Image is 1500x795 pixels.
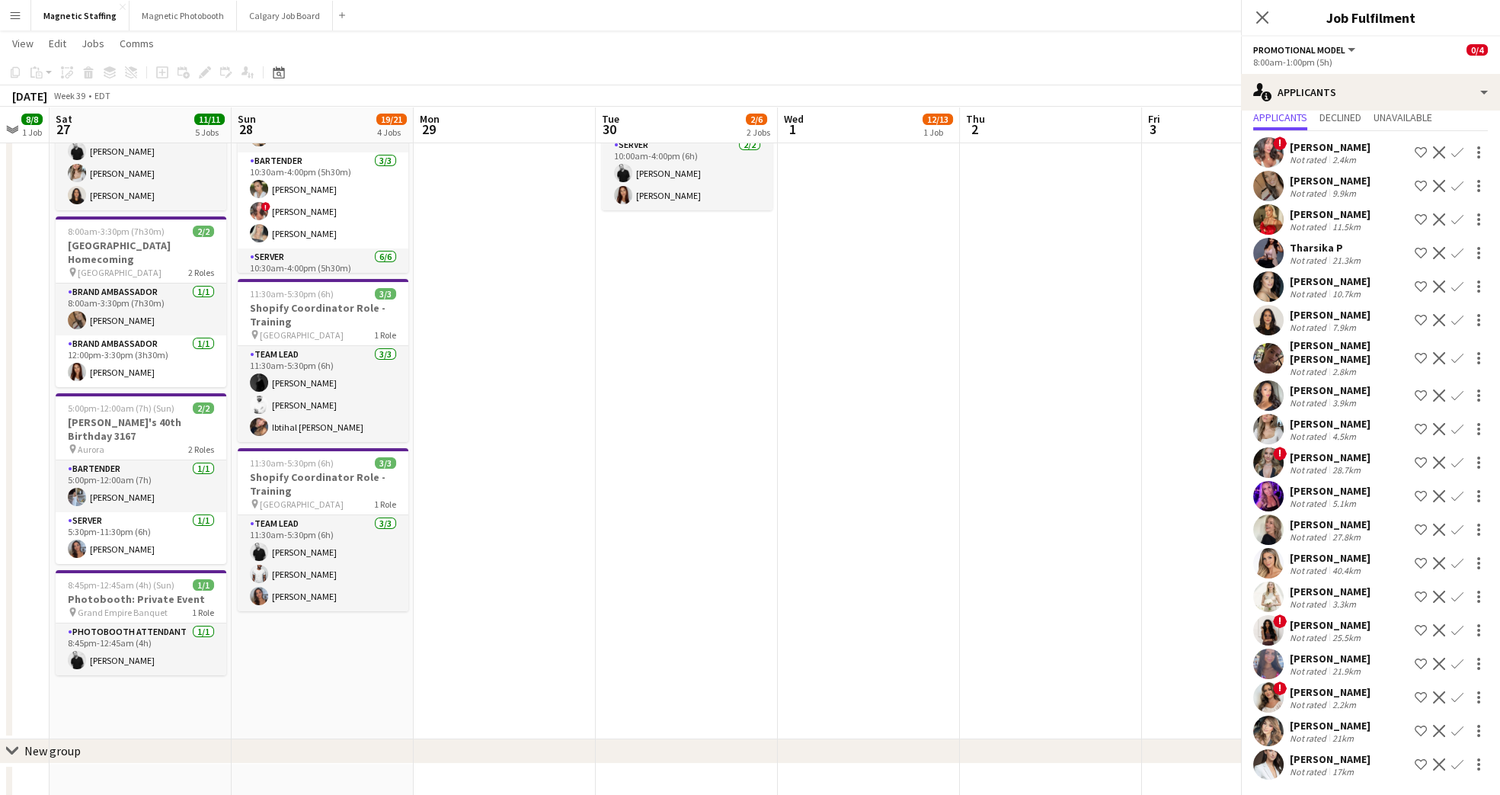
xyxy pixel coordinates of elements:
[1273,136,1287,150] span: !
[1253,44,1358,56] button: Promotional Model
[1290,241,1364,255] div: Tharsika P
[1290,699,1329,710] div: Not rated
[130,1,237,30] button: Magnetic Photobooth
[238,47,408,273] app-job-card: 10:15am-4:30pm (6h15m)10/12RIDE Activation 3158 Westlin Farms4 RolesTeam Lead1/110:15am-4:30pm (6...
[56,570,226,675] app-job-card: 8:45pm-12:45am (4h) (Sun)1/1Photobooth: Private Event Grand Empire Banquet1 RolePhotobooth Attend...
[602,136,772,210] app-card-role: Server2/210:00am-4:00pm (6h)[PERSON_NAME][PERSON_NAME]
[1273,447,1287,460] span: !
[1290,565,1329,576] div: Not rated
[1290,255,1329,266] div: Not rated
[78,267,162,278] span: [GEOGRAPHIC_DATA]
[1290,188,1329,199] div: Not rated
[1290,685,1370,699] div: [PERSON_NAME]
[56,239,226,266] h3: [GEOGRAPHIC_DATA] Homecoming
[50,90,88,101] span: Week 39
[31,1,130,30] button: Magnetic Staffing
[1290,450,1370,464] div: [PERSON_NAME]
[1329,288,1364,300] div: 10.7km
[1329,732,1357,744] div: 21km
[1290,174,1370,188] div: [PERSON_NAME]
[250,457,334,469] span: 11:30am-5:30pm (6h)
[1241,8,1500,27] h3: Job Fulfilment
[188,267,214,278] span: 2 Roles
[1241,74,1500,111] div: Applicants
[782,120,804,138] span: 1
[1290,207,1370,221] div: [PERSON_NAME]
[1290,719,1370,732] div: [PERSON_NAME]
[1253,112,1307,123] span: Applicants
[12,37,34,50] span: View
[1148,112,1160,126] span: Fri
[12,88,47,104] div: [DATE]
[1329,154,1359,165] div: 2.4km
[1329,397,1359,409] div: 3.9km
[1290,322,1329,333] div: Not rated
[21,114,43,125] span: 8/8
[75,34,110,53] a: Jobs
[49,37,66,50] span: Edit
[1290,531,1329,543] div: Not rated
[1290,464,1329,476] div: Not rated
[1290,551,1370,565] div: [PERSON_NAME]
[374,498,396,510] span: 1 Role
[193,579,214,591] span: 1/1
[261,202,270,211] span: !
[1290,338,1409,366] div: [PERSON_NAME] [PERSON_NAME]
[1329,322,1359,333] div: 7.9km
[602,112,619,126] span: Tue
[1290,383,1370,397] div: [PERSON_NAME]
[250,288,334,300] span: 11:30am-5:30pm (6h)
[1290,308,1370,322] div: [PERSON_NAME]
[68,402,174,414] span: 5:00pm-12:00am (7h) (Sun)
[24,743,81,758] div: New group
[420,112,440,126] span: Mon
[238,515,408,611] app-card-role: Team Lead3/311:30am-5:30pm (6h)[PERSON_NAME][PERSON_NAME][PERSON_NAME]
[966,112,985,126] span: Thu
[194,114,225,125] span: 11/11
[68,579,174,591] span: 8:45pm-12:45am (4h) (Sun)
[377,127,406,138] div: 4 Jobs
[188,444,214,455] span: 2 Roles
[1329,188,1359,199] div: 9.9km
[238,248,408,411] app-card-role: Server6/610:30am-4:00pm (5h30m)
[1290,484,1370,498] div: [PERSON_NAME]
[1253,56,1488,68] div: 8:00am-1:00pm (5h)
[1329,221,1364,232] div: 11.5km
[238,470,408,498] h3: Shopify Coordinator Role - Training
[120,37,154,50] span: Comms
[747,127,770,138] div: 2 Jobs
[260,498,344,510] span: [GEOGRAPHIC_DATA]
[114,34,160,53] a: Comms
[238,301,408,329] h3: Shopify Coordinator Role - Training
[1290,618,1370,632] div: [PERSON_NAME]
[1290,598,1329,610] div: Not rated
[193,402,214,414] span: 2/2
[923,114,953,125] span: 12/13
[1290,288,1329,300] div: Not rated
[374,329,396,341] span: 1 Role
[1374,112,1432,123] span: Unavailable
[56,114,226,210] app-card-role: Brand Ambassador3/38:00am-4:00pm (8h)[PERSON_NAME][PERSON_NAME][PERSON_NAME]
[237,1,333,30] button: Calgary Job Board
[238,279,408,442] div: 11:30am-5:30pm (6h)3/3Shopify Coordinator Role - Training [GEOGRAPHIC_DATA]1 RoleTeam Lead3/311:3...
[260,329,344,341] span: [GEOGRAPHIC_DATA]
[602,83,772,210] app-job-card: 10:00am-4:00pm (6h)2/2French Bloom Event Staff Tonic House at The Well1 RoleServer2/210:00am-4:00...
[1290,431,1329,442] div: Not rated
[78,607,168,618] span: Grand Empire Banquet
[56,284,226,335] app-card-role: Brand Ambassador1/18:00am-3:30pm (7h30m)[PERSON_NAME]
[1290,140,1370,154] div: [PERSON_NAME]
[192,607,214,618] span: 1 Role
[1329,255,1364,266] div: 21.3km
[1290,665,1329,677] div: Not rated
[1329,665,1364,677] div: 21.9km
[195,127,224,138] div: 5 Jobs
[235,120,256,138] span: 28
[56,592,226,606] h3: Photobooth: Private Event
[375,457,396,469] span: 3/3
[1253,44,1345,56] span: Promotional Model
[56,393,226,564] app-job-card: 5:00pm-12:00am (7h) (Sun)2/2[PERSON_NAME]'s 40th Birthday 3167 Aurora2 RolesBartender1/15:00pm-12...
[1290,632,1329,643] div: Not rated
